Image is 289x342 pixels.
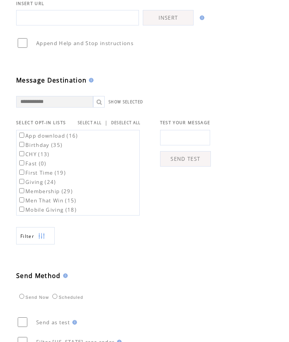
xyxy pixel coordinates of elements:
img: help.gif [87,78,94,83]
span: Show filters [20,233,34,239]
span: Message Destination [16,76,87,84]
span: Send Method [16,271,61,280]
input: Membership (29) [19,188,24,193]
input: Fast (0) [19,160,24,165]
span: Send as test [36,319,70,326]
span: Append Help and Stop instructions [36,40,134,47]
a: DESELECT ALL [111,120,141,125]
input: First Time (19) [19,170,24,175]
input: Send Now [19,294,24,299]
label: Birthday (35) [18,142,62,148]
label: Send Now [17,295,49,300]
input: Scheduled [52,294,57,299]
label: Membership (29) [18,188,73,195]
label: First Time (19) [18,169,66,176]
input: Giving (24) [19,179,24,184]
label: App download (16) [18,132,78,139]
label: Giving (24) [18,179,56,185]
a: SEND TEST [160,151,211,167]
img: help.gif [70,320,77,325]
input: App download (16) [19,133,24,138]
input: Birthday (35) [19,142,24,147]
img: help.gif [197,15,204,20]
img: filters.png [38,227,45,245]
a: SHOW SELECTED [109,99,143,104]
label: Mobile Giving (18) [18,206,77,213]
input: Mobile Giving (18) [19,207,24,212]
span: SELECT OPT-IN LISTS [16,120,66,125]
span: TEST YOUR MESSAGE [160,120,210,125]
label: CHY (13) [18,151,50,158]
span: INSERT URL [16,1,44,6]
img: help.gif [61,273,68,278]
input: CHY (13) [19,151,24,156]
label: Scheduled [50,295,83,300]
a: INSERT [143,10,194,25]
a: SELECT ALL [78,120,102,125]
label: Men That Win (15) [18,197,77,204]
input: Men That Win (15) [19,197,24,202]
span: | [105,119,108,126]
label: Fast (0) [18,160,47,167]
a: Filter [16,227,55,244]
